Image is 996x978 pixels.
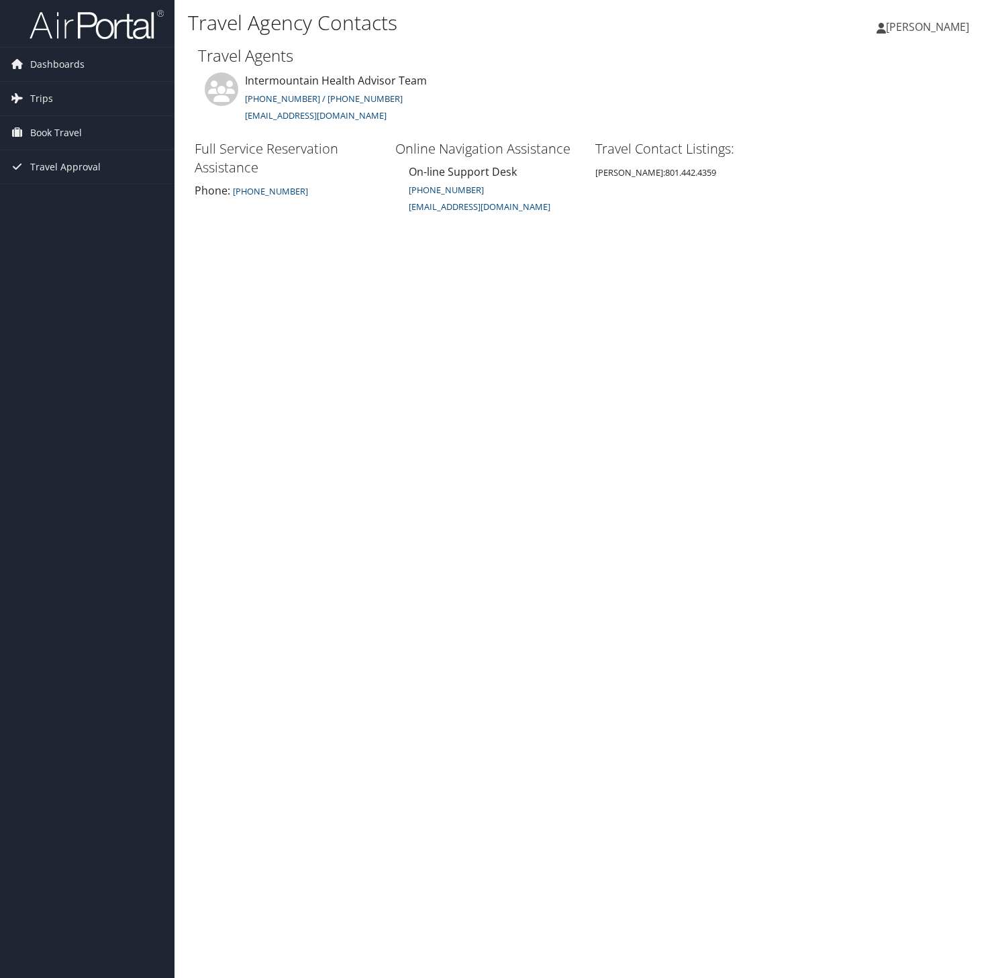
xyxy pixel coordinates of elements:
a: [PHONE_NUMBER] [409,184,484,196]
small: [PHONE_NUMBER] [233,185,308,197]
span: Travel Approval [30,150,101,184]
div: Phone: [195,182,382,199]
img: airportal-logo.png [30,9,164,40]
a: [PHONE_NUMBER] / [PHONE_NUMBER] [245,93,403,105]
small: [PERSON_NAME]: [595,166,716,178]
small: [EMAIL_ADDRESS][DOMAIN_NAME] [409,201,550,213]
h3: Online Navigation Assistance [395,140,583,158]
span: On-line Support Desk [409,164,517,179]
h2: Travel Agents [198,44,973,67]
span: Book Travel [30,116,82,150]
a: [EMAIL_ADDRESS][DOMAIN_NAME] [245,109,387,121]
span: Trips [30,82,53,115]
h3: Full Service Reservation Assistance [195,140,382,177]
h3: Travel Contact Listings: [595,140,783,158]
span: [PERSON_NAME] [886,19,969,34]
a: [PERSON_NAME] [877,7,983,47]
span: Dashboards [30,48,85,81]
a: [EMAIL_ADDRESS][DOMAIN_NAME] [409,199,550,213]
h1: Travel Agency Contacts [188,9,717,37]
span: Intermountain Health Advisor Team [245,73,427,88]
span: 801.442.4359 [665,166,716,178]
a: [PHONE_NUMBER] [230,183,308,198]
